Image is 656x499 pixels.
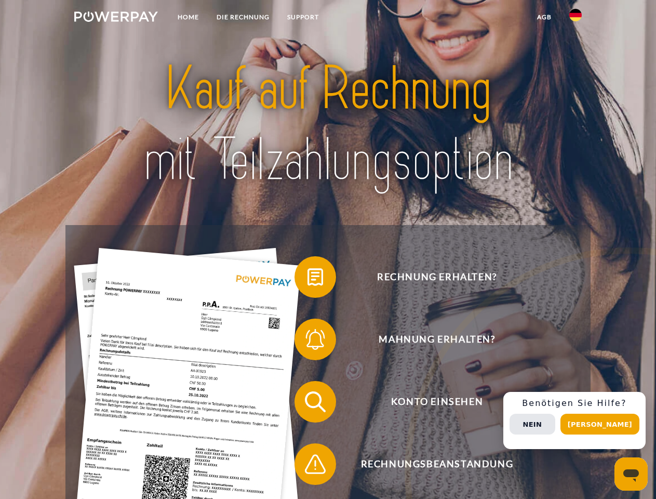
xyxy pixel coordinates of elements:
img: qb_bill.svg [302,264,328,290]
button: Nein [510,414,555,435]
a: agb [528,8,560,27]
span: Konto einsehen [310,381,564,423]
img: logo-powerpay-white.svg [74,11,158,22]
a: SUPPORT [278,8,328,27]
img: de [569,9,582,21]
button: Rechnung erhalten? [294,256,565,298]
img: qb_search.svg [302,389,328,415]
span: Rechnungsbeanstandung [310,443,564,485]
iframe: Schaltfläche zum Öffnen des Messaging-Fensters [614,457,648,491]
button: [PERSON_NAME] [560,414,639,435]
span: Rechnung erhalten? [310,256,564,298]
img: qb_bell.svg [302,326,328,352]
button: Konto einsehen [294,381,565,423]
img: title-powerpay_de.svg [99,50,557,199]
span: Mahnung erhalten? [310,319,564,360]
a: DIE RECHNUNG [208,8,278,27]
h3: Benötigen Sie Hilfe? [510,398,639,409]
a: Home [169,8,208,27]
button: Mahnung erhalten? [294,319,565,360]
div: Schnellhilfe [503,392,646,449]
button: Rechnungsbeanstandung [294,443,565,485]
img: qb_warning.svg [302,451,328,477]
